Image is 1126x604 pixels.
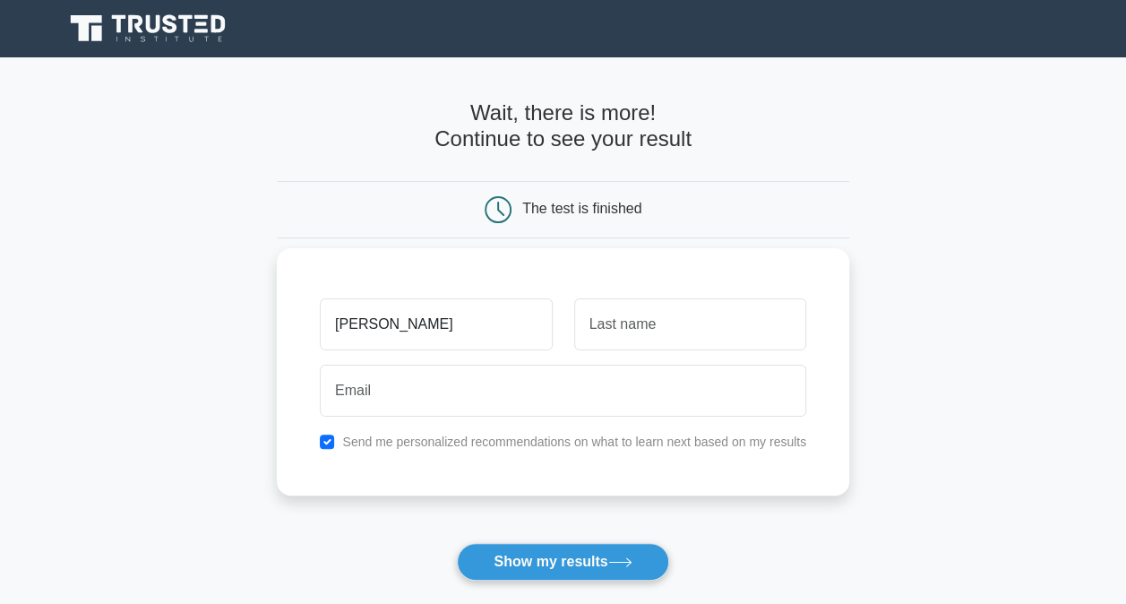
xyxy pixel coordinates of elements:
[320,365,806,417] input: Email
[342,435,806,449] label: Send me personalized recommendations on what to learn next based on my results
[457,543,668,581] button: Show my results
[320,298,552,350] input: First name
[574,298,806,350] input: Last name
[277,100,849,152] h4: Wait, there is more! Continue to see your result
[522,201,641,216] div: The test is finished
